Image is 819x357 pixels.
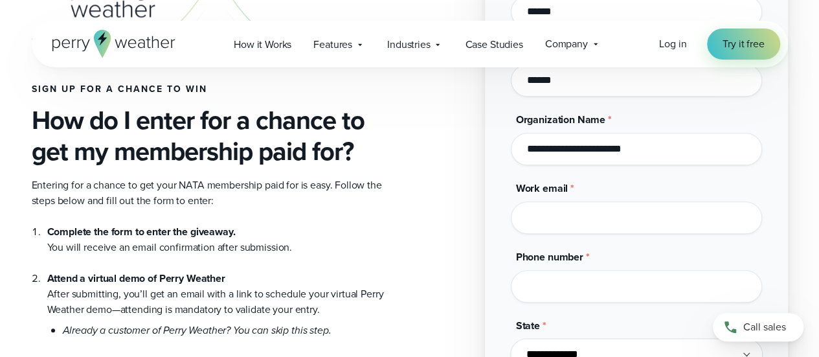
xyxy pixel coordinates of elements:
span: Case Studies [465,37,522,52]
li: You will receive an email confirmation after submission. [47,224,399,255]
span: Work email [516,181,568,196]
p: Entering for a chance to get your NATA membership paid for is easy. Follow the steps below and fi... [32,178,399,209]
span: How it Works [234,37,291,52]
strong: Complete the form to enter the giveaway. [47,224,236,239]
a: Log in [659,36,686,52]
span: Try it free [723,36,764,52]
span: Features [313,37,352,52]
span: Call sales [743,319,786,335]
span: Phone number [516,249,583,264]
span: Industries [387,37,430,52]
span: State [516,318,540,333]
strong: Attend a virtual demo of Perry Weather [47,271,225,286]
em: Already a customer of Perry Weather? You can skip this step. [63,323,331,338]
a: Call sales [713,313,803,341]
a: Try it free [707,29,780,60]
li: After submitting, you’ll get an email with a link to schedule your virtual Perry Weather demo—att... [47,255,399,338]
a: How it Works [223,31,302,58]
span: Organization Name [516,112,605,127]
h3: How do I enter for a chance to get my membership paid for? [32,105,399,167]
span: Company [545,36,588,52]
a: Case Studies [454,31,533,58]
span: Log in [659,36,686,51]
h4: Sign up for a chance to win [32,84,399,95]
